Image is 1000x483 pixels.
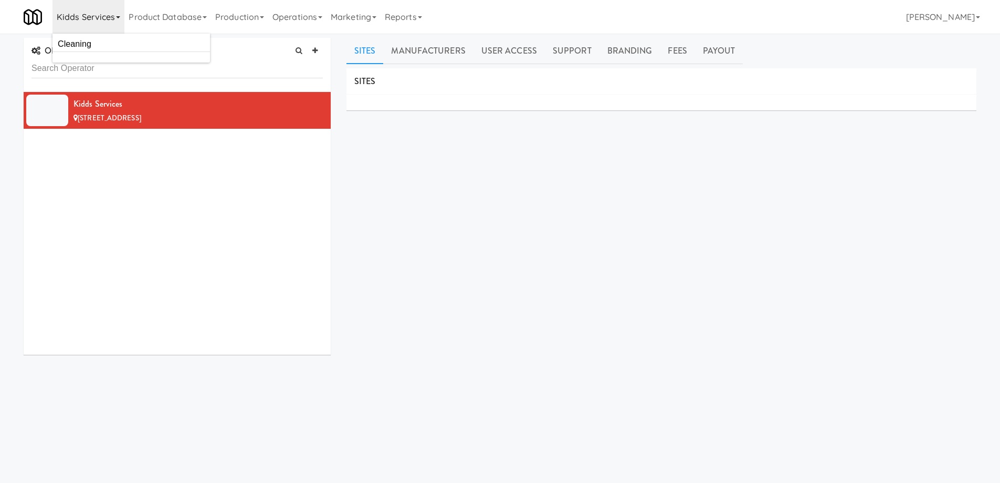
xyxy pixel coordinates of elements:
[24,92,331,129] li: Kidds Services[STREET_ADDRESS]
[346,38,384,64] a: Sites
[545,38,599,64] a: Support
[52,36,210,52] input: Search operator
[383,38,473,64] a: Manufacturers
[31,45,94,57] span: OPERATORS
[473,38,545,64] a: User Access
[24,8,42,26] img: Micromart
[31,59,323,78] input: Search Operator
[73,96,323,112] div: Kidds Services
[695,38,743,64] a: Payout
[599,38,660,64] a: Branding
[354,75,376,87] span: SITES
[660,38,694,64] a: Fees
[78,113,141,123] span: [STREET_ADDRESS]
